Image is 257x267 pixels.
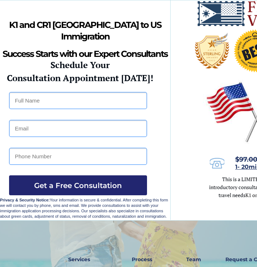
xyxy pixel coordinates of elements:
strong: Services [68,256,90,263]
button: Get a Free Consultation [9,175,147,195]
input: Email [9,120,147,137]
input: Phone Number [9,148,147,165]
strong: Consultation Appointment [DATE]! [7,72,153,84]
strong: K1 and CR1 [GEOGRAPHIC_DATA] to US Immigration [9,20,161,42]
strong: Team [186,256,201,263]
input: Full Name [9,92,147,109]
strong: Process [132,256,152,263]
span: Get a Free Consultation [9,181,147,190]
strong: Schedule Your [50,59,110,71]
strong: Success Starts with our Expert Consultants [3,49,168,59]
